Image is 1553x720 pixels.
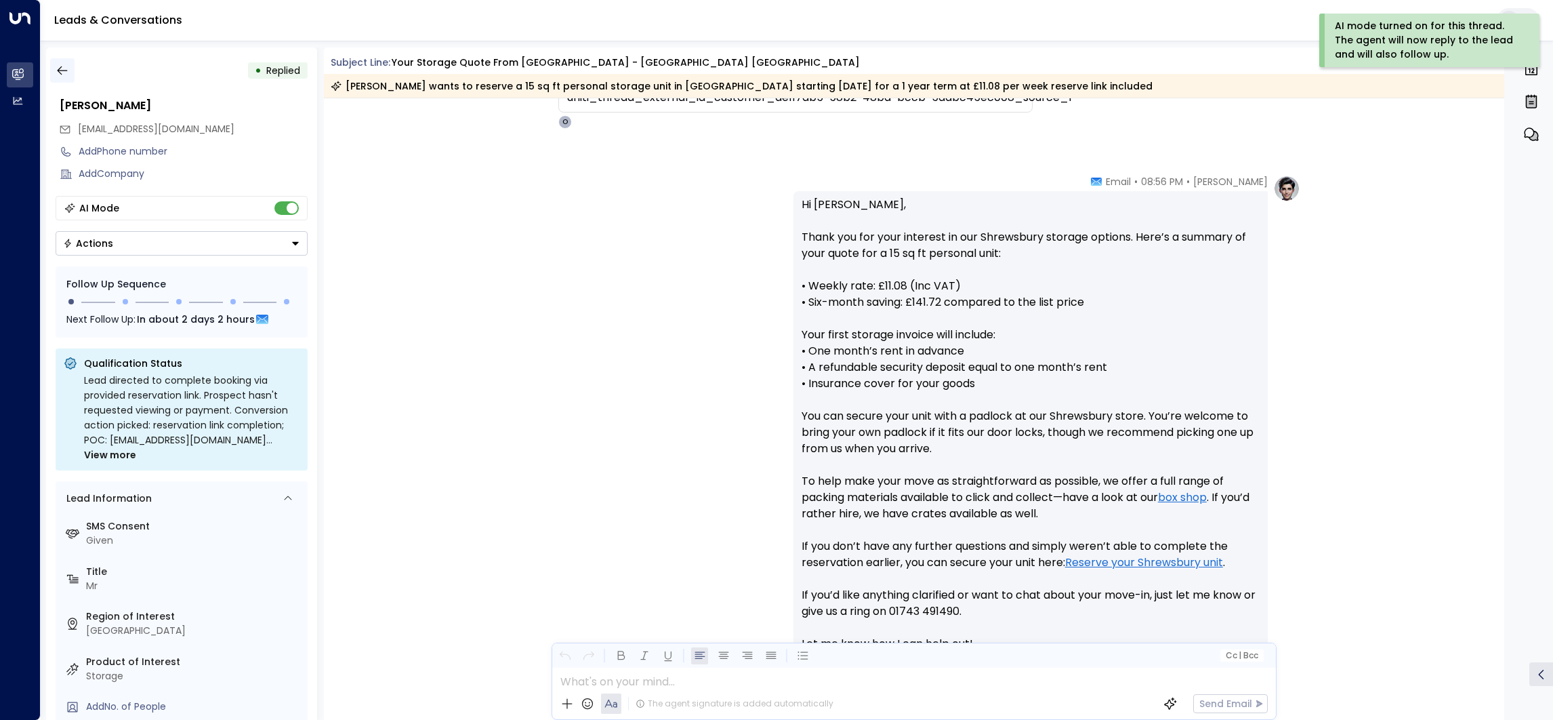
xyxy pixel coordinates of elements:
button: Redo [580,647,597,664]
p: Hi [PERSON_NAME], Thank you for your interest in our Shrewsbury storage options. Here’s a summary... [802,197,1260,668]
div: Given [86,534,302,548]
p: Qualification Status [84,357,299,370]
div: Button group with a nested menu [56,231,308,256]
span: liamf2003@msn.com [78,122,234,136]
div: Lead Information [62,492,152,506]
div: Next Follow Up: [66,312,297,327]
div: Follow Up Sequence [66,277,297,292]
span: • [1186,175,1190,188]
div: [PERSON_NAME] [60,98,308,114]
label: Title [86,565,302,579]
div: Lead directed to complete booking via provided reservation link. Prospect hasn't requested viewin... [84,373,299,462]
label: SMS Consent [86,519,302,534]
span: Email [1106,175,1131,188]
a: box shop [1158,489,1207,506]
span: | [1239,651,1241,660]
span: [PERSON_NAME] [1193,175,1268,188]
span: Subject Line: [331,56,390,69]
span: Cc Bcc [1225,651,1258,660]
a: Leads & Conversations [54,12,182,28]
span: View more [84,447,136,462]
img: profile-logo.png [1273,175,1300,202]
button: Actions [56,231,308,256]
div: Storage [86,669,302,683]
span: In about 2 days 2 hours [137,312,255,327]
div: AddCompany [79,167,308,181]
label: Region of Interest [86,609,302,624]
span: 08:56 PM [1141,175,1183,188]
div: Mr [86,579,302,593]
div: AddPhone number [79,144,308,159]
div: AI mode turned on for this thread. The agent will now reply to the lead and will also follow up. [1335,19,1521,62]
div: Your storage quote from [GEOGRAPHIC_DATA] - [GEOGRAPHIC_DATA] [GEOGRAPHIC_DATA] [392,56,860,70]
div: AI Mode [79,201,119,215]
label: Product of Interest [86,655,302,669]
span: Replied [266,64,300,77]
span: • [1134,175,1138,188]
a: Reserve your Shrewsbury unit [1065,555,1223,571]
div: Actions [63,237,113,249]
span: [EMAIL_ADDRESS][DOMAIN_NAME] [78,122,234,136]
div: The agent signature is added automatically [636,698,833,710]
div: [GEOGRAPHIC_DATA] [86,624,302,638]
div: • [255,58,262,83]
div: O [558,115,572,129]
button: Undo [556,647,573,664]
div: [PERSON_NAME] wants to reserve a 15 sq ft personal storage unit in [GEOGRAPHIC_DATA] starting [DA... [331,79,1153,93]
button: Cc|Bcc [1220,649,1263,662]
div: AddNo. of People [86,700,302,714]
